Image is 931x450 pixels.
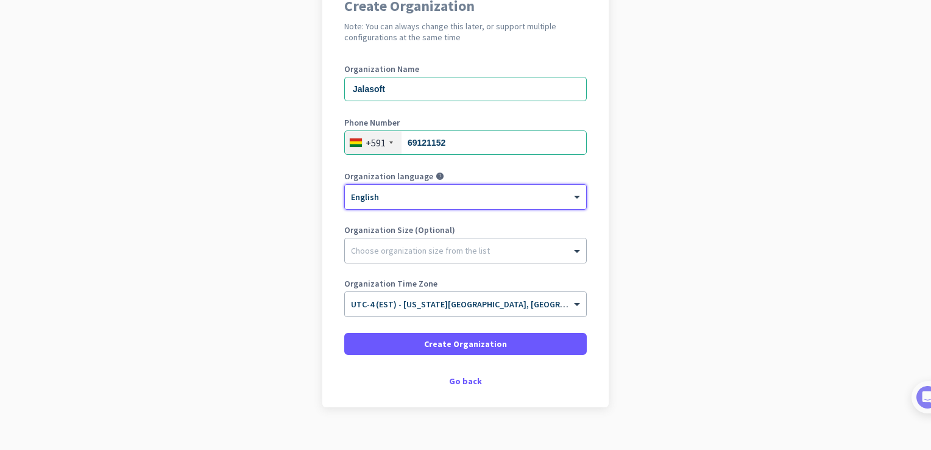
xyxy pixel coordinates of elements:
[344,333,587,355] button: Create Organization
[424,338,507,350] span: Create Organization
[344,130,587,155] input: 2 2123456
[344,21,587,43] h2: Note: You can always change this later, or support multiple configurations at the same time
[344,377,587,385] div: Go back
[344,77,587,101] input: What is the name of your organization?
[344,226,587,234] label: Organization Size (Optional)
[366,137,386,149] div: +591
[344,65,587,73] label: Organization Name
[344,172,433,180] label: Organization language
[344,118,587,127] label: Phone Number
[344,279,587,288] label: Organization Time Zone
[436,172,444,180] i: help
